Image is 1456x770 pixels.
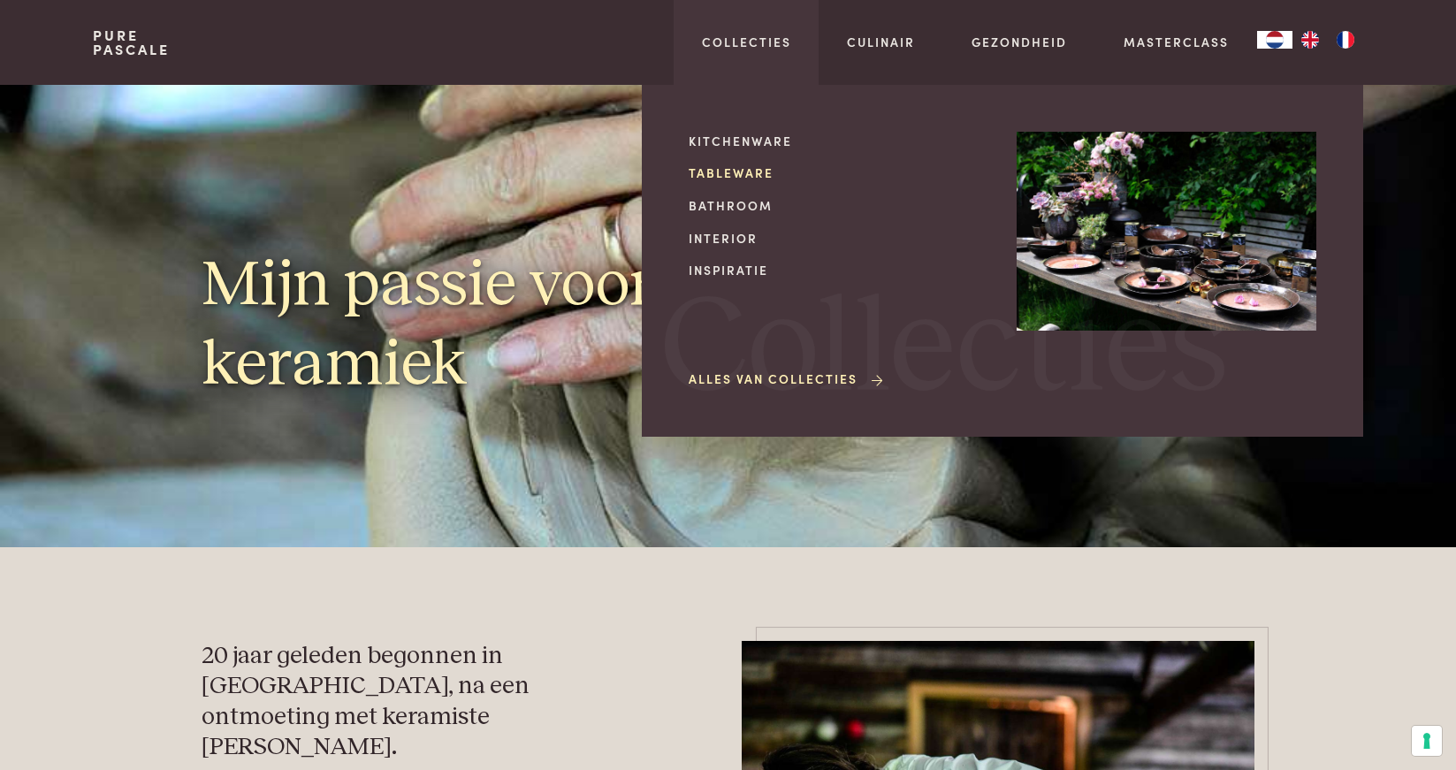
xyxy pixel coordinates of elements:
a: EN [1292,31,1328,49]
h1: Mijn passie voor keramiek [202,246,714,406]
a: Collecties [702,33,791,51]
img: Collecties [1017,132,1316,332]
button: Uw voorkeuren voor toestemming voor trackingtechnologieën [1412,726,1442,756]
a: Kitchenware [689,132,988,150]
div: Language [1257,31,1292,49]
a: Masterclass [1124,33,1229,51]
a: Gezondheid [972,33,1067,51]
h3: 20 jaar geleden begonnen in [GEOGRAPHIC_DATA], na een ontmoeting met keramiste [PERSON_NAME]. [202,641,606,763]
a: Inspiratie [689,261,988,279]
aside: Language selected: Nederlands [1257,31,1363,49]
span: Collecties [660,282,1228,417]
ul: Language list [1292,31,1363,49]
a: Bathroom [689,196,988,215]
a: Culinair [847,33,915,51]
a: Interior [689,229,988,248]
a: Tableware [689,164,988,182]
a: FR [1328,31,1363,49]
a: PurePascale [93,28,170,57]
a: NL [1257,31,1292,49]
a: Alles van Collecties [689,370,886,388]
